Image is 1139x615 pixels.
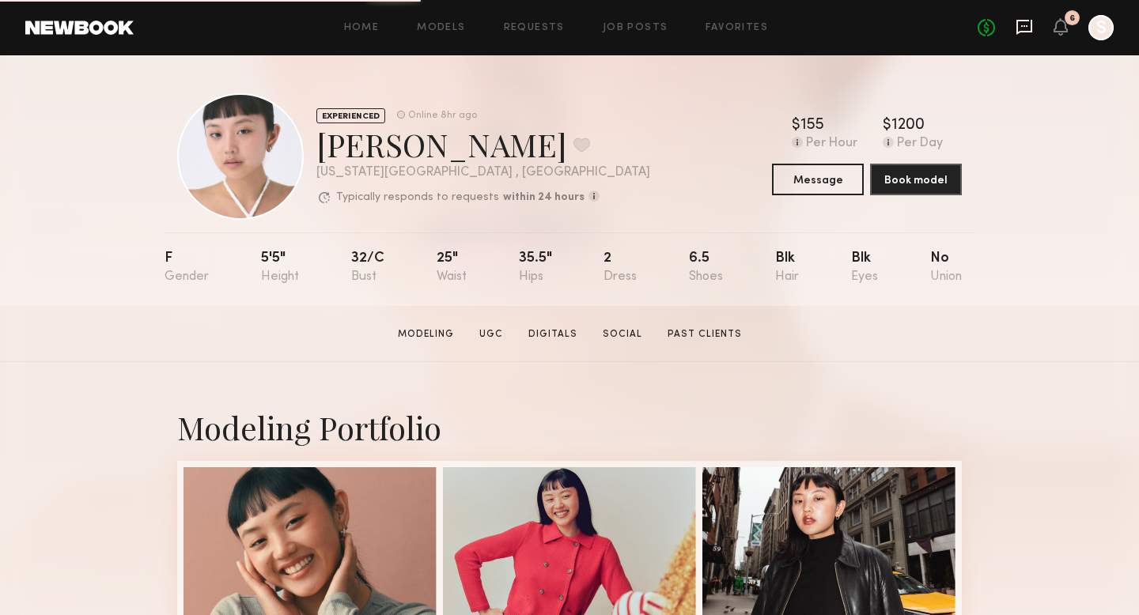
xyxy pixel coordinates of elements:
div: Blk [851,251,878,284]
div: [PERSON_NAME] [316,123,650,165]
div: 35.5" [519,251,552,284]
b: within 24 hours [503,192,585,203]
a: Models [417,23,465,33]
div: Online 8hr ago [408,111,477,121]
a: Home [344,23,380,33]
div: F [165,251,209,284]
div: 25" [437,251,467,284]
div: [US_STATE][GEOGRAPHIC_DATA] , [GEOGRAPHIC_DATA] [316,166,650,179]
div: Modeling Portfolio [177,406,962,448]
div: $ [883,118,891,134]
a: Favorites [706,23,768,33]
button: Book model [870,164,962,195]
div: Per Day [897,137,943,151]
div: 155 [800,118,824,134]
p: Typically responds to requests [336,192,499,203]
a: Modeling [392,327,460,341]
a: S [1088,15,1114,40]
div: 1200 [891,118,925,134]
div: 5'5" [261,251,299,284]
div: Blk [775,251,799,284]
div: 2 [604,251,637,284]
div: Per Hour [806,137,857,151]
a: Past Clients [661,327,748,341]
div: No [930,251,962,284]
div: 6.5 [689,251,723,284]
div: 32/c [351,251,384,284]
div: 6 [1069,14,1075,23]
a: Social [596,327,649,341]
a: Job Posts [603,23,668,33]
button: Message [772,164,864,195]
a: Digitals [522,327,584,341]
div: EXPERIENCED [316,108,385,123]
a: UGC [473,327,509,341]
a: Requests [504,23,565,33]
div: $ [792,118,800,134]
